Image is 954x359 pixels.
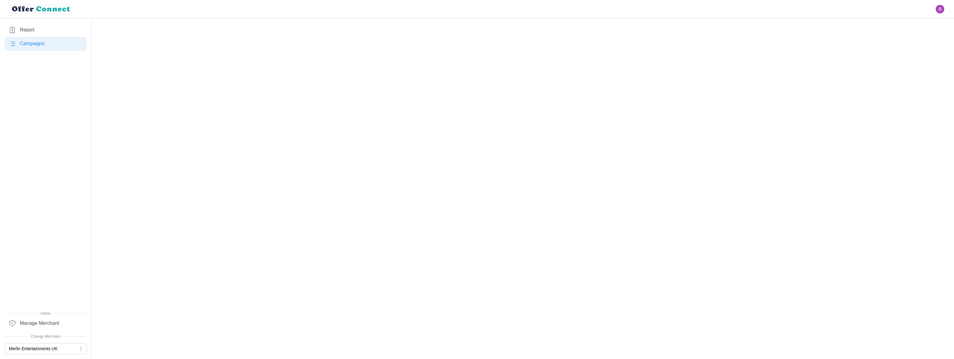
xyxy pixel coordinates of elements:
span: Campaigns [20,40,45,48]
img: Ryan Gribben [936,5,944,13]
img: loyalBe Logo [10,4,73,14]
a: Campaigns [5,37,86,51]
button: Merlin Entertainments UK [5,343,86,354]
span: Change Merchant [5,334,86,339]
span: Admin [5,311,86,317]
a: Report [5,23,86,37]
span: Report [20,26,34,34]
a: Manage Merchant [5,316,86,330]
button: Open user button [936,5,944,13]
span: Manage Merchant [20,320,59,327]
